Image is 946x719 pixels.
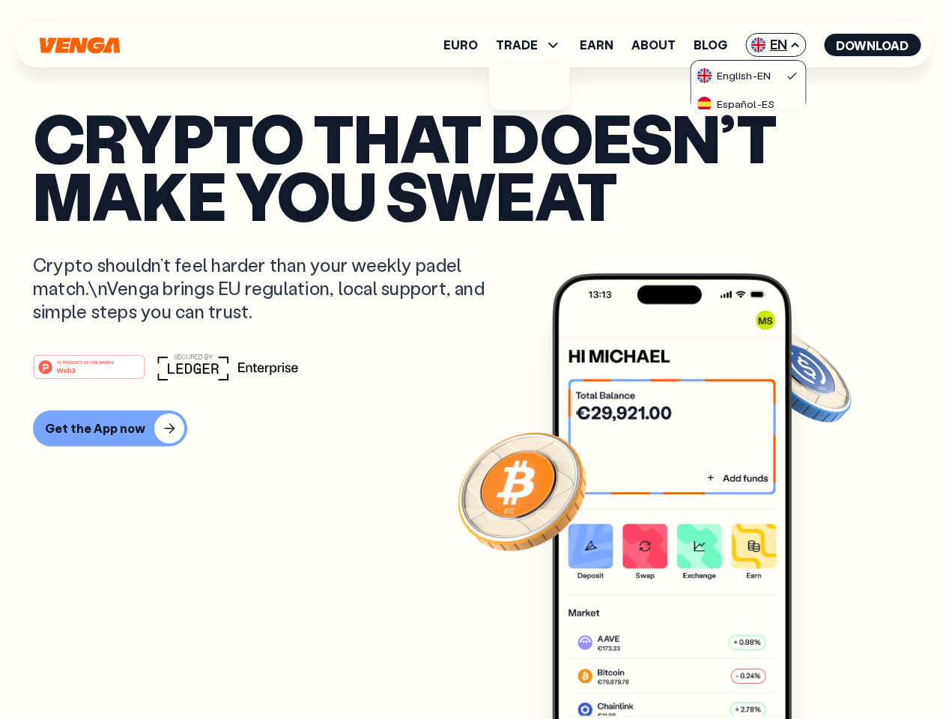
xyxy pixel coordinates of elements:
a: #1 PRODUCT OF THE MONTHWeb3 [33,363,145,383]
img: Bitcoin [455,423,589,558]
div: English - EN [697,68,771,83]
img: USDC coin [747,322,855,430]
a: Get the App now [33,410,913,446]
img: flag-uk [751,37,765,52]
span: EN [745,33,806,57]
div: Get the App now [45,421,145,436]
img: flag-es [697,97,712,112]
svg: Home [37,37,121,54]
a: About [631,39,676,51]
a: flag-esEspañol-ES [691,89,805,118]
a: Euro [443,39,478,51]
button: Download [824,34,921,56]
span: TRADE [496,36,562,54]
p: Crypto that doesn’t make you sweat [33,109,913,223]
tspan: #1 PRODUCT OF THE MONTH [57,359,114,364]
a: flag-ukEnglish-EN [691,61,805,89]
a: Blog [694,39,727,51]
span: TRADE [496,39,538,51]
p: Crypto shouldn’t feel harder than your weekly padel match.\nVenga brings EU regulation, local sup... [33,253,506,324]
a: Earn [580,39,613,51]
tspan: Web3 [57,365,76,374]
img: flag-uk [697,68,712,83]
div: Español - ES [697,97,774,112]
button: Get the App now [33,410,187,446]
